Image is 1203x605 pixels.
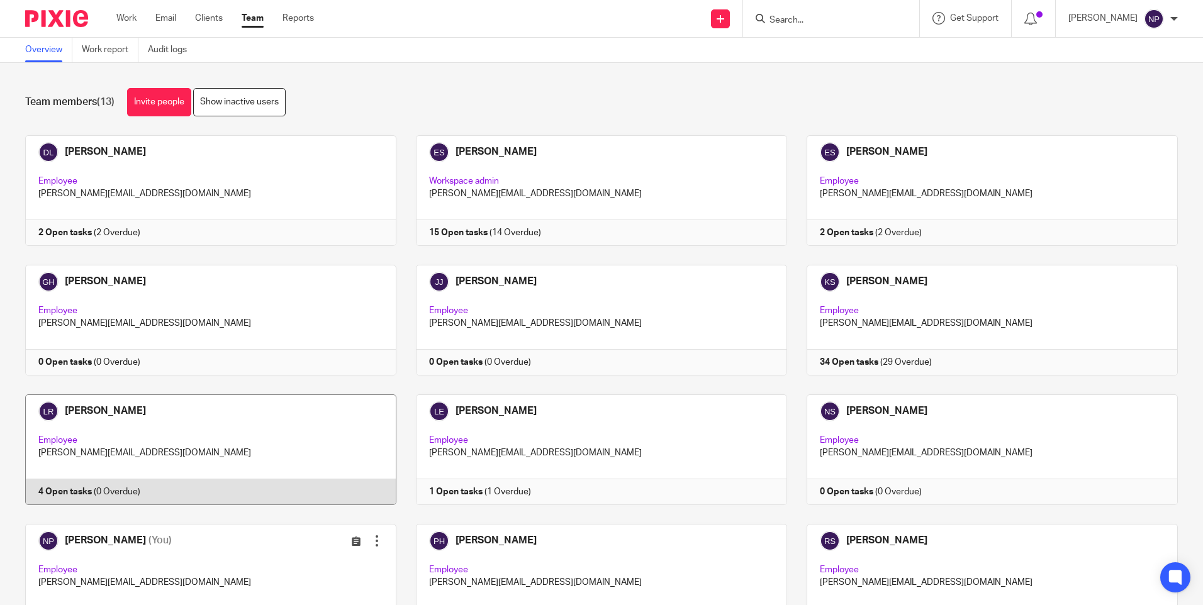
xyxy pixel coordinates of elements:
a: Overview [25,38,72,62]
span: (13) [97,97,115,107]
a: Clients [195,12,223,25]
h1: Team members [25,96,115,109]
a: Email [155,12,176,25]
img: svg%3E [1144,9,1164,29]
a: Reports [283,12,314,25]
a: Work report [82,38,138,62]
a: Audit logs [148,38,196,62]
a: Team [242,12,264,25]
p: [PERSON_NAME] [1068,12,1138,25]
a: Invite people [127,88,191,116]
a: Show inactive users [193,88,286,116]
a: Work [116,12,137,25]
input: Search [768,15,881,26]
img: Pixie [25,10,88,27]
span: Get Support [950,14,999,23]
